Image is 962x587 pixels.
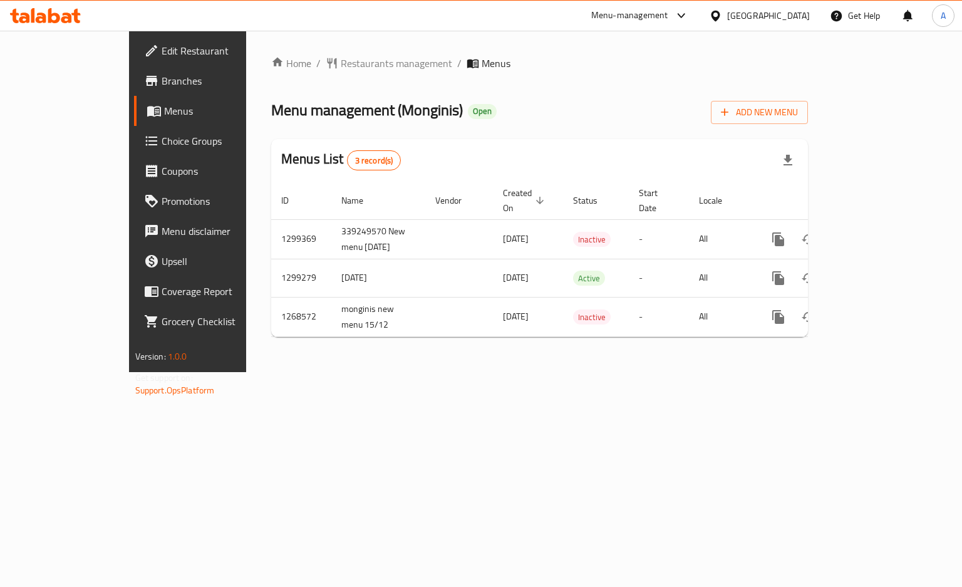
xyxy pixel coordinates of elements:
button: Change Status [794,263,824,293]
td: 339249570 New menu [DATE] [331,219,425,259]
td: - [629,297,689,336]
h2: Menus List [281,150,401,170]
td: All [689,259,753,297]
span: [DATE] [503,231,529,247]
span: A [941,9,946,23]
button: Change Status [794,224,824,254]
span: Branches [162,73,280,88]
a: Restaurants management [326,56,452,71]
a: Home [271,56,311,71]
span: Inactive [573,310,611,325]
span: Version: [135,348,166,365]
div: [GEOGRAPHIC_DATA] [727,9,810,23]
td: All [689,219,753,259]
li: / [457,56,462,71]
div: Open [468,104,497,119]
button: Add New Menu [711,101,808,124]
div: Active [573,271,605,286]
table: enhanced table [271,182,894,337]
span: Name [341,193,380,208]
span: Restaurants management [341,56,452,71]
span: 3 record(s) [348,155,401,167]
td: 1299369 [271,219,331,259]
a: Grocery Checklist [134,306,290,336]
span: Menu management ( Monginis ) [271,96,463,124]
td: All [689,297,753,336]
span: Choice Groups [162,133,280,148]
td: - [629,259,689,297]
button: more [763,302,794,332]
span: Vendor [435,193,478,208]
li: / [316,56,321,71]
a: Upsell [134,246,290,276]
td: - [629,219,689,259]
span: Locale [699,193,738,208]
th: Actions [753,182,894,220]
span: Coverage Report [162,284,280,299]
span: Menus [482,56,510,71]
td: 1299279 [271,259,331,297]
a: Promotions [134,186,290,216]
span: Grocery Checklist [162,314,280,329]
span: Open [468,106,497,117]
a: Coverage Report [134,276,290,306]
a: Branches [134,66,290,96]
span: Upsell [162,254,280,269]
a: Coupons [134,156,290,186]
span: ID [281,193,305,208]
div: Menu-management [591,8,668,23]
a: Support.OpsPlatform [135,382,215,398]
td: 1268572 [271,297,331,336]
span: Add New Menu [721,105,798,120]
span: Created On [503,185,548,216]
td: [DATE] [331,259,425,297]
span: 1.0.0 [168,348,187,365]
a: Menus [134,96,290,126]
a: Choice Groups [134,126,290,156]
span: Inactive [573,232,611,247]
span: Menu disclaimer [162,224,280,239]
div: Export file [773,145,803,175]
span: [DATE] [503,308,529,325]
nav: breadcrumb [271,56,808,71]
a: Menu disclaimer [134,216,290,246]
span: Coupons [162,164,280,179]
div: Total records count [347,150,401,170]
td: monginis new menu 15/12 [331,297,425,336]
span: Promotions [162,194,280,209]
button: more [763,263,794,293]
span: Active [573,271,605,286]
span: Status [573,193,614,208]
span: Start Date [639,185,674,216]
button: Change Status [794,302,824,332]
a: Edit Restaurant [134,36,290,66]
span: Get support on: [135,370,193,386]
button: more [763,224,794,254]
span: Edit Restaurant [162,43,280,58]
span: Menus [164,103,280,118]
span: [DATE] [503,269,529,286]
div: Inactive [573,309,611,325]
